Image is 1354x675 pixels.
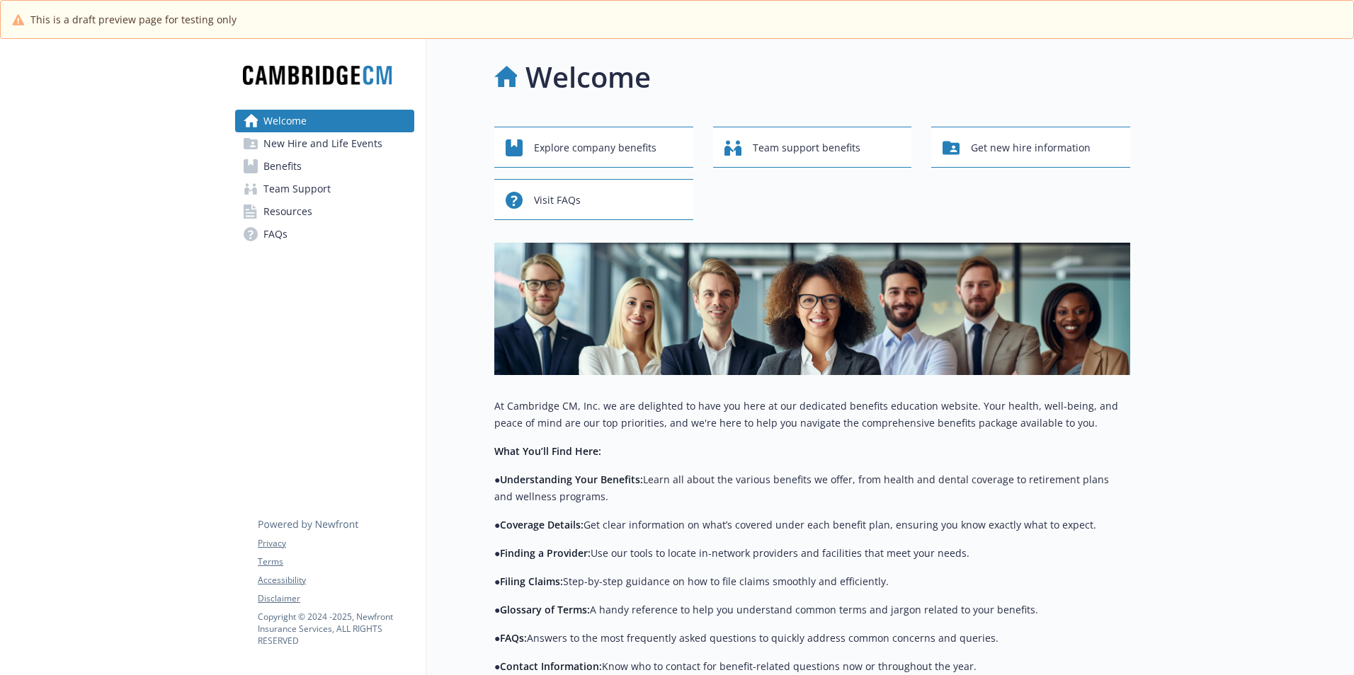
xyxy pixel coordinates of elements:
[30,12,237,27] span: This is a draft preview page for testing only
[494,601,1130,618] p: ● A handy reference to help you understand common terms and jargon related to your benefits.
[494,127,693,168] button: Explore company benefits
[263,178,331,200] span: Team Support
[500,473,643,486] strong: Understanding Your Benefits:
[263,132,382,155] span: New Hire and Life Events
[713,127,912,168] button: Team support benefits
[263,155,302,178] span: Benefits
[235,223,414,246] a: FAQs
[258,555,414,568] a: Terms
[525,56,651,98] h1: Welcome
[235,132,414,155] a: New Hire and Life Events
[931,127,1130,168] button: Get new hire information
[235,178,414,200] a: Team Support
[494,573,1130,590] p: ● Step-by-step guidance on how to file claims smoothly and efficiently.
[263,223,288,246] span: FAQs
[494,243,1130,375] img: overview page banner
[494,471,1130,505] p: ● Learn all about the various benefits we offer, from health and dental coverage to retirement pl...
[500,603,590,616] strong: Glossary of Terms:
[971,134,1091,161] span: Get new hire information
[500,575,563,588] strong: Filing Claims:
[534,134,656,161] span: Explore company benefits
[753,134,860,161] span: Team support benefits
[263,200,312,223] span: Resources
[500,631,527,645] strong: FAQs:
[235,155,414,178] a: Benefits
[263,110,307,132] span: Welcome
[494,398,1130,432] p: At Cambridge CM, Inc. we are delighted to have you here at our dedicated benefits education websi...
[534,187,581,214] span: Visit FAQs
[500,546,591,560] strong: Finding a Provider:
[258,537,414,550] a: Privacy
[258,592,414,605] a: Disclaimer
[494,517,1130,533] p: ● Get clear information on what’s covered under each benefit plan, ensuring you know exactly what...
[500,659,602,673] strong: Contact Information:
[494,658,1130,675] p: ● Know who to contact for benefit-related questions now or throughout the year.
[258,611,414,647] p: Copyright © 2024 - 2025 , Newfront Insurance Services, ALL RIGHTS RESERVED
[494,630,1130,647] p: ● Answers to the most frequently asked questions to quickly address common concerns and queries.
[494,179,693,220] button: Visit FAQs
[494,444,601,458] strong: What You’ll Find Here:
[258,574,414,587] a: Accessibility
[235,200,414,223] a: Resources
[235,110,414,132] a: Welcome
[500,518,584,531] strong: Coverage Details:
[494,545,1130,562] p: ● Use our tools to locate in-network providers and facilities that meet your needs.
